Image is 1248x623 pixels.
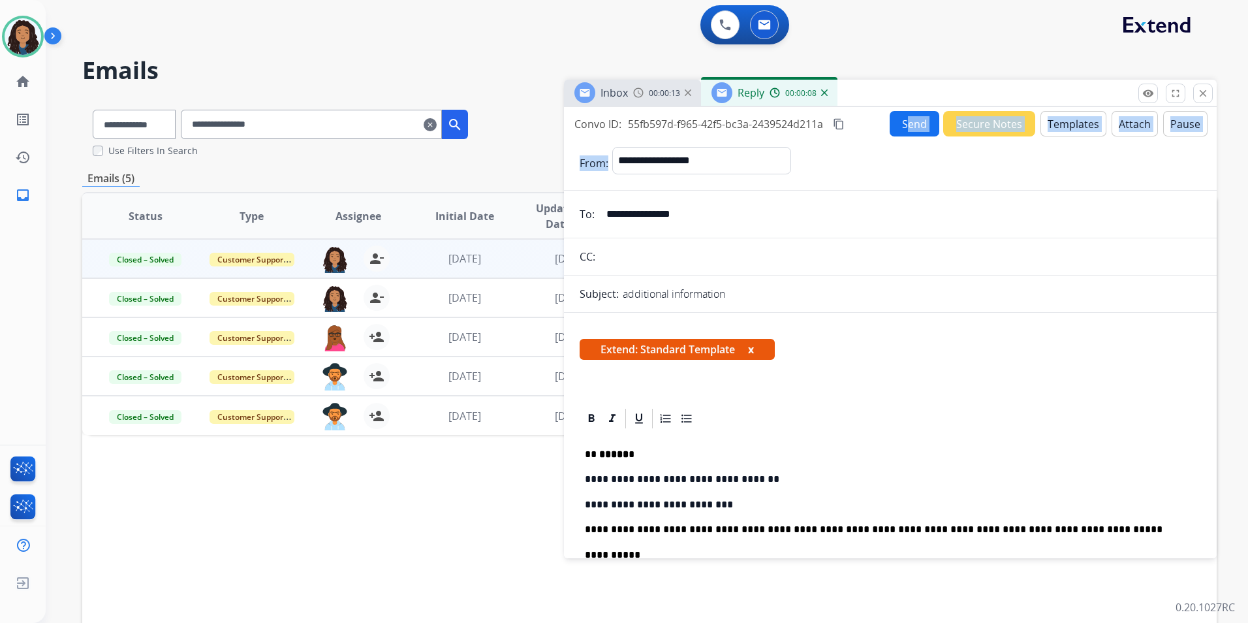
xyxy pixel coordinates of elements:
mat-icon: person_remove [369,290,384,306]
p: 0.20.1027RC [1176,599,1235,615]
p: Subject: [580,286,619,302]
mat-icon: person_add [369,329,384,345]
span: Assignee [335,208,381,224]
mat-icon: home [15,74,31,89]
span: [DATE] [555,291,587,305]
span: [DATE] [448,291,481,305]
img: agent-avatar [322,285,348,312]
span: 00:00:13 [649,88,680,99]
span: Inbox [601,86,628,100]
mat-icon: close [1197,88,1209,99]
img: agent-avatar [322,246,348,273]
span: [DATE] [555,251,587,266]
span: Closed – Solved [109,331,181,345]
span: Closed – Solved [109,370,181,384]
mat-icon: content_copy [833,118,845,130]
mat-icon: fullscreen [1170,88,1181,99]
mat-icon: search [447,117,463,133]
button: Secure Notes [943,111,1035,136]
span: [DATE] [448,409,481,423]
span: Closed – Solved [109,253,181,266]
span: [DATE] [448,251,481,266]
span: Status [129,208,163,224]
div: Underline [629,409,649,428]
mat-icon: person_add [369,408,384,424]
span: Customer Support [210,292,294,306]
span: Closed – Solved [109,292,181,306]
span: Customer Support [210,331,294,345]
mat-icon: person_remove [369,251,384,266]
span: [DATE] [555,330,587,344]
span: Initial Date [435,208,494,224]
img: agent-avatar [322,324,348,351]
img: agent-avatar [322,403,348,430]
img: avatar [5,18,41,55]
span: Customer Support [210,370,294,384]
mat-icon: person_add [369,368,384,384]
div: Bullet List [677,409,696,428]
span: Updated Date [529,200,587,232]
span: [DATE] [448,330,481,344]
span: Extend: Standard Template [580,339,775,360]
button: Send [890,111,939,136]
p: From: [580,155,608,171]
img: agent-avatar [322,363,348,391]
span: [DATE] [555,409,587,423]
p: CC: [580,249,595,264]
span: 55fb597d-f965-42f5-bc3a-2439524d211a [628,117,823,131]
mat-icon: remove_red_eye [1142,88,1154,99]
mat-icon: clear [424,117,437,133]
p: To: [580,206,595,222]
button: x [748,342,754,357]
p: additional information [623,286,725,302]
button: Attach [1112,111,1158,136]
p: Convo ID: [574,116,621,132]
span: 00:00:08 [785,88,817,99]
button: Templates [1040,111,1106,136]
div: Italic [602,409,622,428]
mat-icon: list_alt [15,112,31,127]
mat-icon: inbox [15,187,31,203]
div: Bold [582,409,601,428]
p: Emails (5) [82,170,140,187]
mat-icon: history [15,150,31,165]
span: [DATE] [448,369,481,383]
span: Closed – Solved [109,410,181,424]
label: Use Filters In Search [108,144,198,157]
span: Reply [738,86,764,100]
h2: Emails [82,57,1217,84]
span: Customer Support [210,410,294,424]
span: Type [240,208,264,224]
span: [DATE] [555,369,587,383]
button: Pause [1163,111,1208,136]
span: Customer Support [210,253,294,266]
div: Ordered List [656,409,676,428]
